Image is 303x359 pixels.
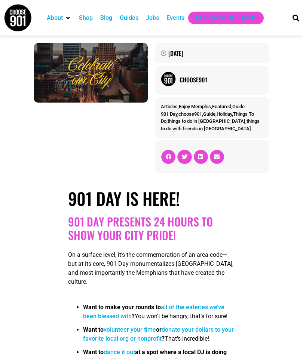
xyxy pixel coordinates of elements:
a: Enjoy Memphis [179,104,211,109]
a: Guides [120,13,138,22]
li: You won’t be hangry, that’s for sure! [83,303,235,325]
div: Search [290,12,302,24]
a: Articles [161,104,178,109]
a: volunteer your time [104,326,156,333]
a: Choose901 [180,75,263,84]
a: Guide [232,104,245,109]
nav: Main nav [43,12,282,24]
a: things to do in [GEOGRAPHIC_DATA] [168,118,245,124]
h2: 901 Day presents 24 hours to show your city pride! [68,215,235,242]
a: Featured [212,104,231,109]
a: About [47,13,63,22]
div: Share on facebook [161,150,175,164]
a: things to do with friends in [GEOGRAPHIC_DATA] [161,118,260,131]
a: Events [166,13,184,22]
strong: Want to make your rounds to ? [83,304,224,320]
a: Jobs [146,13,159,22]
li: That’s incredible! [83,325,235,348]
a: Blog [100,13,112,22]
div: Share on email [210,150,224,164]
div: About [43,12,75,24]
a: Shop [79,13,93,22]
div: Share on linkedin [194,150,208,164]
p: On a surface level, it’s the commemoration of an area code—but at its core, 901 Day monumentalize... [68,250,235,286]
a: choose901 [178,111,202,117]
img: Picture of Choose901 [161,72,176,86]
a: Get Choose901 Emails [196,13,256,22]
span: , , , [161,104,245,109]
time: [DATE] [168,49,183,58]
h1: 901 Day is Here! [68,188,235,209]
a: Guide [203,111,215,117]
div: Share on twitter [177,150,192,164]
a: Holiday [217,111,232,117]
a: dance it out [104,349,135,356]
a: 901 Day [161,111,177,117]
strong: Want to or ? [83,326,234,342]
span: , , , , , , [161,111,260,131]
